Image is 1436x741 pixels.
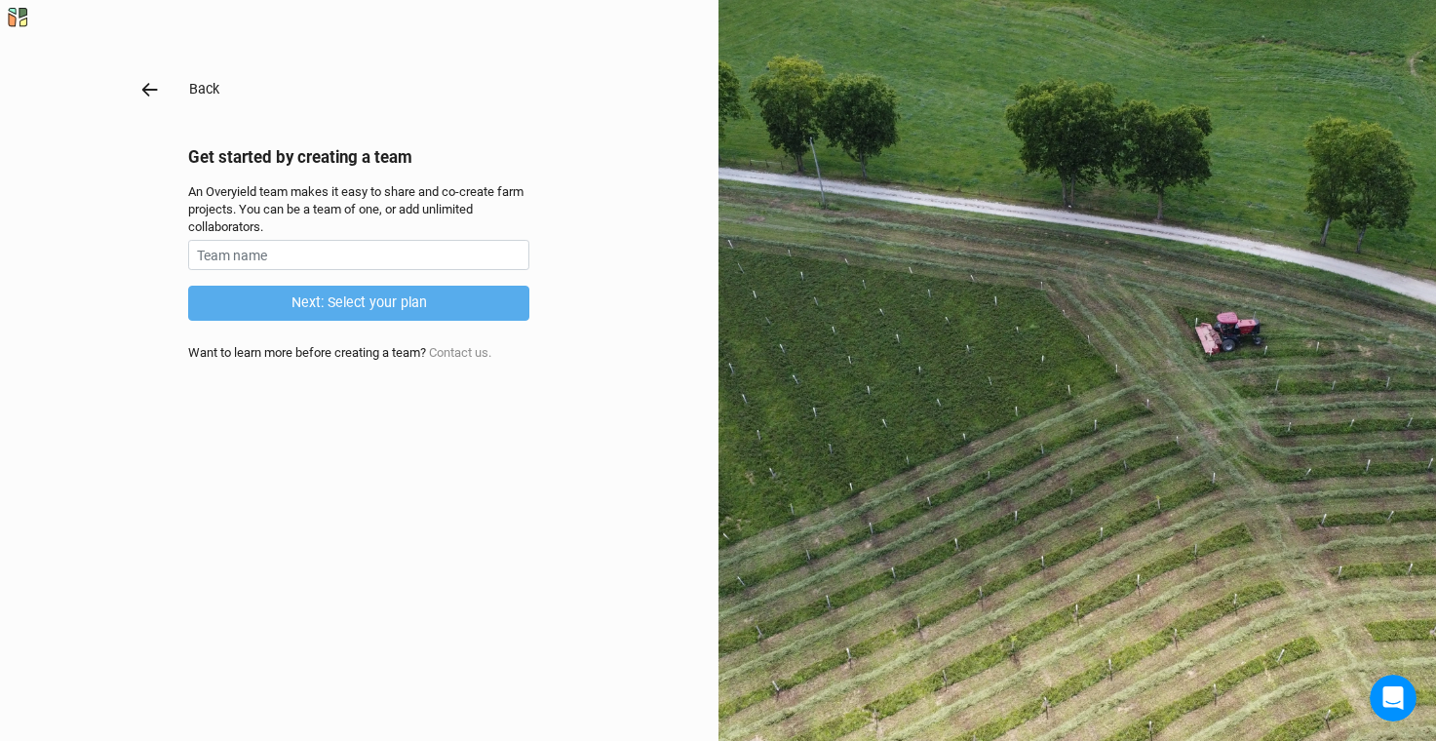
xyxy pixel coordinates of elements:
input: Team name [188,240,529,270]
div: Want to learn more before creating a team? [188,344,529,362]
button: Back [188,78,220,100]
iframe: Intercom live chat [1370,675,1417,721]
div: An Overyield team makes it easy to share and co-create farm projects. You can be a team of one, o... [188,183,529,237]
h2: Get started by creating a team [188,147,529,167]
a: Contact us. [429,345,491,360]
button: Next: Select your plan [188,286,529,320]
